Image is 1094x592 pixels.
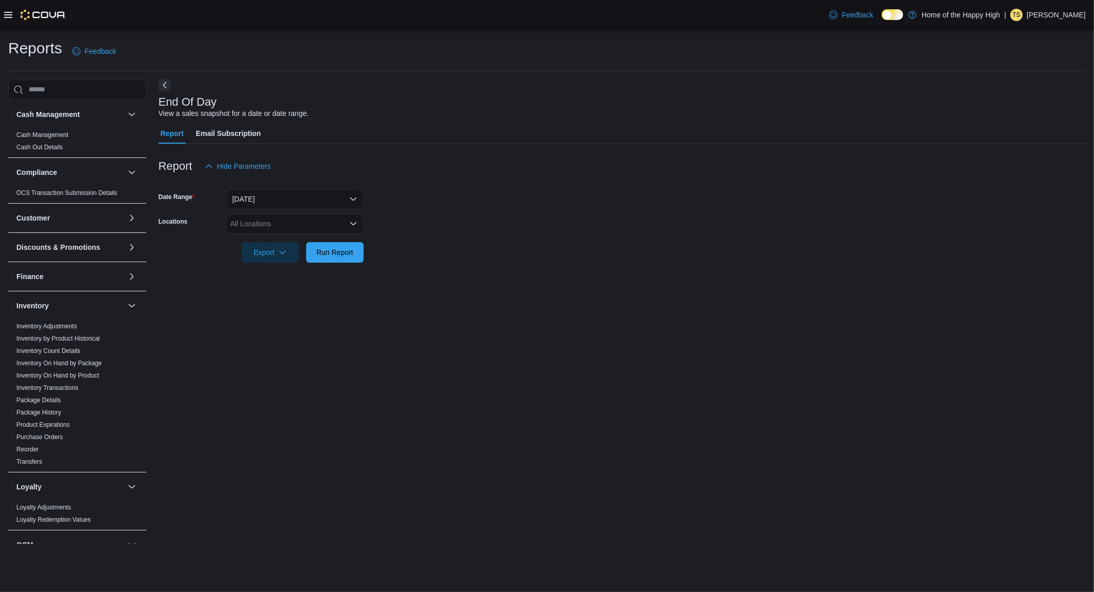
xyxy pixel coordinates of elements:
span: Inventory Transactions [16,384,78,392]
h3: End Of Day [158,96,217,108]
span: TS [1012,9,1020,21]
div: View a sales snapshot for a date or date range. [158,108,309,119]
a: Package History [16,409,61,416]
span: Cash Out Details [16,143,63,151]
span: Inventory On Hand by Product [16,371,99,380]
h3: Finance [16,271,44,282]
span: Inventory On Hand by Package [16,359,102,367]
button: Export [242,242,299,263]
span: Package History [16,408,61,417]
h3: OCM [16,540,33,550]
span: Export [248,242,293,263]
p: | [1004,9,1006,21]
a: Loyalty Redemption Values [16,516,91,523]
a: Cash Out Details [16,144,63,151]
a: Inventory Adjustments [16,323,77,330]
a: Purchase Orders [16,433,63,441]
span: Hide Parameters [217,161,271,171]
span: Reorder [16,445,38,453]
button: Open list of options [349,220,357,228]
div: Travis Sachdeva [1010,9,1023,21]
button: Compliance [16,167,124,177]
h3: Loyalty [16,482,42,492]
div: Cash Management [8,129,146,157]
button: Customer [126,212,138,224]
h3: Compliance [16,167,57,177]
span: Transfers [16,458,42,466]
a: Product Expirations [16,421,70,428]
span: Inventory Adjustments [16,322,77,330]
img: Cova [21,10,66,20]
button: Run Report [306,242,364,263]
a: Inventory Count Details [16,347,81,354]
button: Next [158,79,171,91]
button: [DATE] [226,189,364,209]
button: Loyalty [16,482,124,492]
label: Locations [158,218,188,226]
span: Product Expirations [16,421,70,429]
p: Home of the Happy High [922,9,1000,21]
a: Loyalty Adjustments [16,504,71,511]
h3: Discounts & Promotions [16,242,100,252]
a: Inventory On Hand by Product [16,372,99,379]
a: Inventory Transactions [16,384,78,391]
p: [PERSON_NAME] [1027,9,1086,21]
a: Feedback [68,41,120,62]
span: Loyalty Adjustments [16,503,71,511]
a: Inventory by Product Historical [16,335,100,342]
button: Hide Parameters [201,156,275,176]
label: Date Range [158,193,195,201]
button: Discounts & Promotions [16,242,124,252]
input: Dark Mode [882,9,903,20]
a: Feedback [825,5,877,25]
a: Reorder [16,446,38,453]
button: OCM [126,539,138,551]
a: OCS Transaction Submission Details [16,189,117,196]
div: Loyalty [8,501,146,530]
a: Cash Management [16,131,68,139]
h3: Cash Management [16,109,80,120]
span: Report [161,123,184,144]
button: Inventory [16,301,124,311]
div: Inventory [8,320,146,472]
button: Finance [16,271,124,282]
h1: Reports [8,38,62,58]
span: Loyalty Redemption Values [16,516,91,524]
button: Inventory [126,300,138,312]
button: Cash Management [126,108,138,121]
button: Cash Management [16,109,124,120]
button: OCM [16,540,124,550]
span: Inventory Count Details [16,347,81,355]
h3: Report [158,160,192,172]
div: Compliance [8,187,146,203]
span: Feedback [85,46,116,56]
a: Transfers [16,458,42,465]
span: Package Details [16,396,61,404]
button: Loyalty [126,481,138,493]
button: Compliance [126,166,138,179]
span: Run Report [316,247,353,258]
span: Feedback [842,10,873,20]
h3: Customer [16,213,50,223]
h3: Inventory [16,301,49,311]
button: Finance [126,270,138,283]
span: OCS Transaction Submission Details [16,189,117,197]
button: Customer [16,213,124,223]
a: Inventory On Hand by Package [16,360,102,367]
span: Email Subscription [196,123,261,144]
button: Discounts & Promotions [126,241,138,253]
a: Package Details [16,397,61,404]
span: Inventory by Product Historical [16,334,100,343]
